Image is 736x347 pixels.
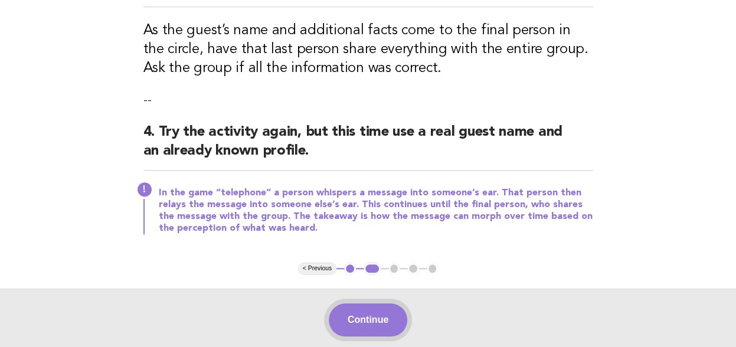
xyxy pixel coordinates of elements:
button: 1 [344,263,356,274]
button: < Previous [298,263,336,274]
button: 2 [364,263,381,274]
p: -- [143,92,593,109]
h2: 4. Try the activity again, but this time use a real guest name and an already known profile. [143,123,593,171]
p: In the game “telephone” a person whispers a message into someone’s ear. That person then relays t... [159,187,593,234]
h3: As the guest’s name and additional facts come to the final person in the circle, have that last p... [143,21,593,78]
button: Continue [329,303,407,336]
